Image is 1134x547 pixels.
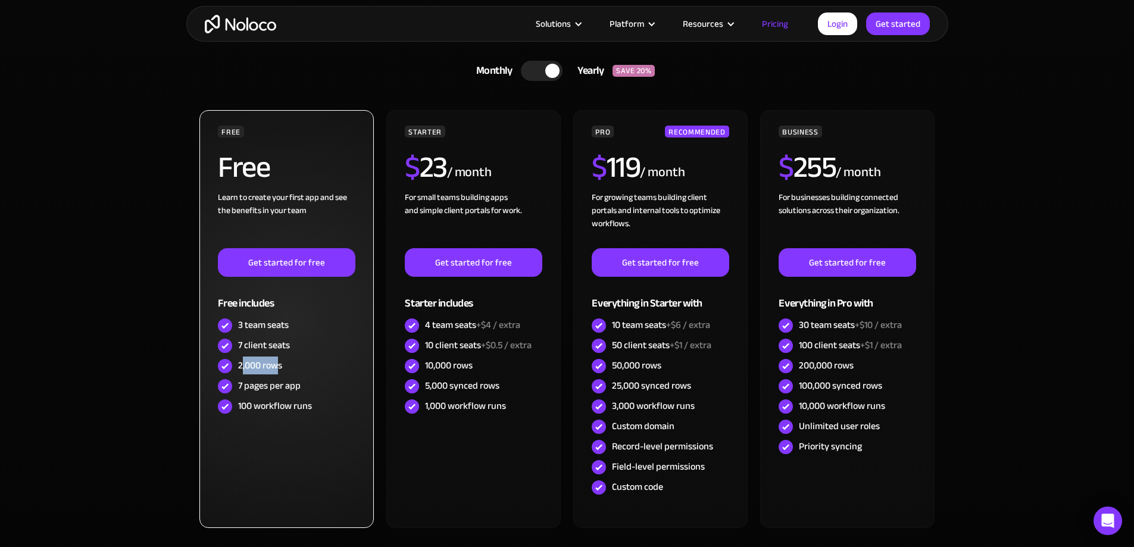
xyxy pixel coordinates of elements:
div: 7 pages per app [238,379,301,392]
div: 10 client seats [425,339,532,352]
div: Everything in Pro with [779,277,916,315]
span: +$10 / extra [855,316,902,334]
div: 4 team seats [425,318,520,332]
div: For small teams building apps and simple client portals for work. ‍ [405,191,542,248]
a: home [205,15,276,33]
div: Yearly [563,62,613,80]
div: 10,000 rows [425,359,473,372]
div: PRO [592,126,614,137]
div: For businesses building connected solutions across their organization. ‍ [779,191,916,248]
div: 50,000 rows [612,359,661,372]
div: / month [640,163,685,182]
div: Custom domain [612,420,674,433]
div: Free includes [218,277,355,315]
div: SAVE 20% [613,65,655,77]
span: +$1 / extra [670,336,711,354]
div: Everything in Starter with [592,277,729,315]
div: Custom code [612,480,663,493]
div: 100,000 synced rows [799,379,882,392]
span: +$1 / extra [860,336,902,354]
div: Solutions [521,16,595,32]
div: Resources [683,16,723,32]
span: $ [405,139,420,195]
div: Monthly [461,62,521,80]
div: BUSINESS [779,126,821,137]
h2: 255 [779,152,836,182]
div: Priority syncing [799,440,862,453]
div: For growing teams building client portals and internal tools to optimize workflows. [592,191,729,248]
span: $ [592,139,607,195]
span: +$6 / extra [666,316,710,334]
a: Login [818,12,857,35]
div: RECOMMENDED [665,126,729,137]
div: 100 client seats [799,339,902,352]
span: $ [779,139,794,195]
a: Get started for free [405,248,542,277]
div: FREE [218,126,244,137]
a: Get started for free [779,248,916,277]
div: STARTER [405,126,445,137]
h2: Free [218,152,270,182]
div: Platform [595,16,668,32]
div: 50 client seats [612,339,711,352]
a: Get started for free [218,248,355,277]
div: 3 team seats [238,318,289,332]
a: Get started for free [592,248,729,277]
div: 10,000 workflow runs [799,399,885,412]
div: / month [447,163,492,182]
div: 200,000 rows [799,359,854,372]
div: 1,000 workflow runs [425,399,506,412]
span: +$0.5 / extra [481,336,532,354]
div: 10 team seats [612,318,710,332]
div: 7 client seats [238,339,290,352]
div: Learn to create your first app and see the benefits in your team ‍ [218,191,355,248]
div: 5,000 synced rows [425,379,499,392]
div: Record-level permissions [612,440,713,453]
div: Platform [610,16,644,32]
h2: 23 [405,152,447,182]
div: 100 workflow runs [238,399,312,412]
div: 30 team seats [799,318,902,332]
div: Solutions [536,16,571,32]
div: Open Intercom Messenger [1094,507,1122,535]
div: 2,000 rows [238,359,282,372]
a: Get started [866,12,930,35]
div: Unlimited user roles [799,420,880,433]
div: 3,000 workflow runs [612,399,695,412]
div: 25,000 synced rows [612,379,691,392]
div: Field-level permissions [612,460,705,473]
a: Pricing [747,16,803,32]
div: Starter includes [405,277,542,315]
div: / month [836,163,880,182]
h2: 119 [592,152,640,182]
span: +$4 / extra [476,316,520,334]
div: Resources [668,16,747,32]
